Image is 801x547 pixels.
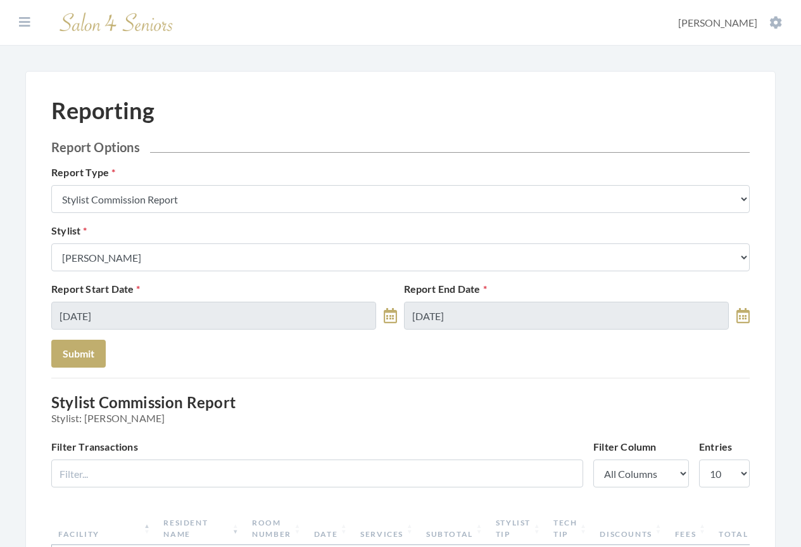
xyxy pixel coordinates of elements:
h2: Report Options [51,139,750,155]
img: Salon 4 Seniors [53,8,180,37]
th: Discounts: activate to sort column ascending [593,512,668,545]
input: Filter... [51,460,583,487]
th: Resident Name: activate to sort column ascending [157,512,246,545]
label: Report End Date [404,281,487,297]
h1: Reporting [51,97,155,124]
label: Report Type [51,165,115,180]
th: Subtotal: activate to sort column ascending [420,512,489,545]
th: Room Number: activate to sort column ascending [246,512,308,545]
button: [PERSON_NAME] [674,16,786,30]
input: Select Date [51,302,376,330]
span: Stylist: [PERSON_NAME] [51,412,750,424]
a: toggle [736,302,750,330]
th: Facility: activate to sort column descending [52,512,157,545]
th: Date: activate to sort column ascending [308,512,354,545]
label: Report Start Date [51,281,141,297]
span: [PERSON_NAME] [678,16,757,29]
th: Services: activate to sort column ascending [354,512,420,545]
label: Filter Column [593,439,657,454]
input: Select Date [404,302,729,330]
th: Total: activate to sort column ascending [712,512,764,545]
label: Filter Transactions [51,439,138,454]
th: Stylist Tip: activate to sort column ascending [489,512,547,545]
label: Stylist [51,223,87,238]
th: Fees: activate to sort column ascending [669,512,712,545]
th: Tech Tip: activate to sort column ascending [547,512,593,545]
label: Entries [699,439,732,454]
h3: Stylist Commission Report [51,394,750,424]
button: Submit [51,340,106,368]
a: toggle [384,302,397,330]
